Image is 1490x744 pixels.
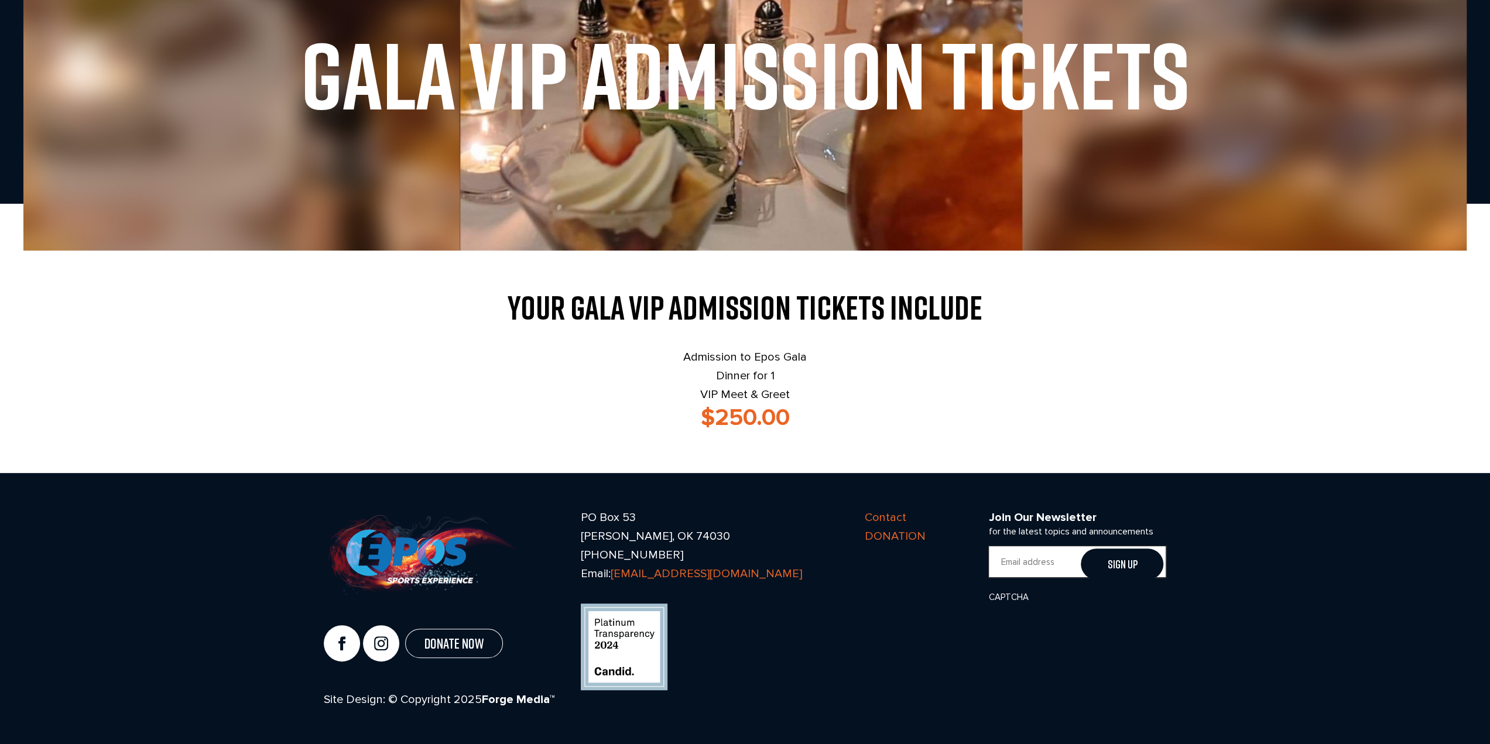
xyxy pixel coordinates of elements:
input: Sign Up [1081,548,1163,580]
p: for the latest topics and announcements [988,527,1166,536]
h1: Gala VIP Admission Tickets [47,28,1443,122]
a: [EMAIL_ADDRESS][DOMAIN_NAME] [611,567,802,580]
p: PO Box 53 [PERSON_NAME], OK 74030 [PHONE_NUMBER] Email: [581,508,802,583]
a: Donate Now [405,629,503,658]
label: CAPTCHA [988,590,1028,604]
a: Forge Media™ [482,692,555,707]
strong: Join Our Newsletter [988,510,1096,524]
p: Admission to Epos Gala Dinner for 1 VIP Meet & Greet [324,348,1167,404]
p: Site Design: © Copyright 2025 [324,690,1167,709]
h2: Your Gala VIP Admission Tickets Include [324,292,1167,324]
iframe: reCAPTCHA [988,609,1166,654]
input: Email address [988,546,1166,578]
strong: $250.00 [701,404,790,432]
a: Contact [865,510,906,524]
a: DONATION [865,529,926,543]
